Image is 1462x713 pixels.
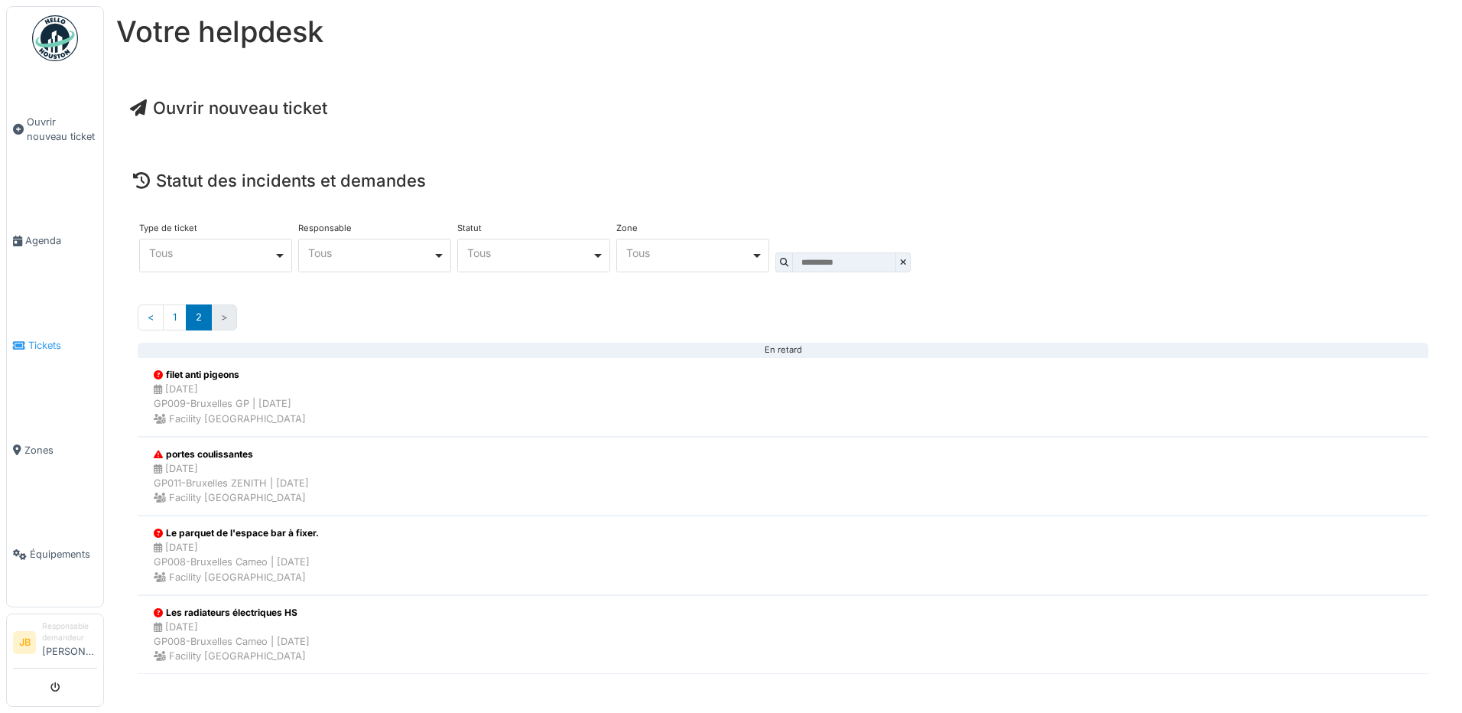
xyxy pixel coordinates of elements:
[7,189,103,294] a: Agenda
[133,171,1433,190] h4: Statut des incidents et demandes
[139,224,197,233] label: Type de ticket
[138,516,1428,595] a: Le parquet de l'espace bar à fixer. [DATE]GP008-Bruxelles Cameo | [DATE] Facility [GEOGRAPHIC_DATA]
[150,350,1416,351] div: En retard
[149,249,274,257] div: Tous
[616,224,638,233] label: Zone
[138,437,1428,516] a: portes coulissantes [DATE]GP011-Bruxelles ZENITH | [DATE] Facility [GEOGRAPHIC_DATA]
[30,547,97,562] span: Équipements
[7,70,103,189] a: Ouvrir nouveau ticket
[13,631,36,654] li: JB
[27,115,97,144] span: Ouvrir nouveau ticket
[186,304,212,330] a: 2
[138,357,1428,437] a: filet anti pigeons [DATE]GP009-Bruxelles GP | [DATE] Facility [GEOGRAPHIC_DATA]
[467,249,592,257] div: Tous
[7,502,103,607] a: Équipements
[308,249,433,257] div: Tous
[42,620,97,665] li: [PERSON_NAME]
[163,304,187,330] a: 1
[626,249,751,257] div: Tous
[154,620,310,664] div: [DATE] GP008-Bruxelles Cameo | [DATE] Facility [GEOGRAPHIC_DATA]
[13,620,97,669] a: JB Responsable demandeur[PERSON_NAME]
[154,448,309,461] div: portes coulissantes
[42,620,97,644] div: Responsable demandeur
[154,382,306,426] div: [DATE] GP009-Bruxelles GP | [DATE] Facility [GEOGRAPHIC_DATA]
[25,233,97,248] span: Agenda
[154,606,310,620] div: Les radiateurs électriques HS
[28,338,97,353] span: Tickets
[154,368,306,382] div: filet anti pigeons
[298,224,352,233] label: Responsable
[154,461,309,506] div: [DATE] GP011-Bruxelles ZENITH | [DATE] Facility [GEOGRAPHIC_DATA]
[7,398,103,503] a: Zones
[154,540,319,584] div: [DATE] GP008-Bruxelles Cameo | [DATE] Facility [GEOGRAPHIC_DATA]
[138,595,1428,675] a: Les radiateurs électriques HS [DATE]GP008-Bruxelles Cameo | [DATE] Facility [GEOGRAPHIC_DATA]
[154,526,319,540] div: Le parquet de l'espace bar à fixer.
[7,293,103,398] a: Tickets
[138,304,164,330] a: Précédent
[130,98,327,118] a: Ouvrir nouveau ticket
[457,224,482,233] label: Statut
[24,443,97,457] span: Zones
[32,15,78,61] img: Badge_color-CXgf-gQk.svg
[138,304,1428,342] nav: Pages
